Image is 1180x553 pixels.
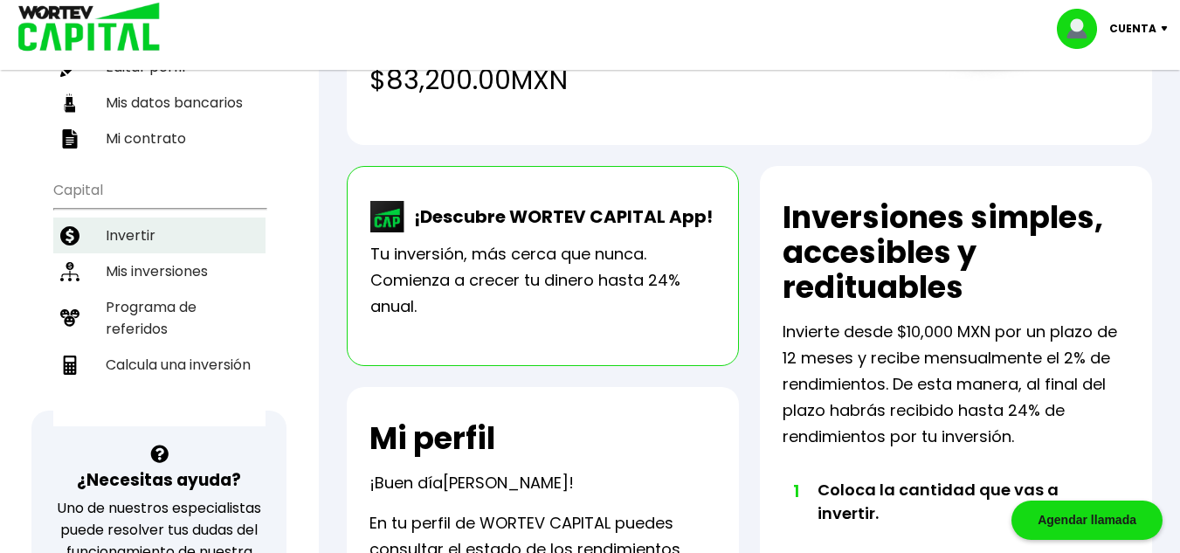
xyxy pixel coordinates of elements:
a: Programa de referidos [53,289,266,347]
img: datos-icon.10cf9172.svg [60,93,79,113]
img: recomiendanos-icon.9b8e9327.svg [60,308,79,328]
span: 1 [791,478,800,504]
h2: Inversiones simples, accesibles y redituables [783,200,1129,305]
a: Mis inversiones [53,253,266,289]
p: ¡Descubre WORTEV CAPITAL App! [405,204,713,230]
div: Agendar llamada [1011,501,1163,540]
h3: ¿Necesitas ayuda? [77,467,241,493]
img: wortev-capital-app-icon [370,201,405,232]
img: inversiones-icon.6695dc30.svg [60,262,79,281]
a: Mis datos bancarios [53,85,266,121]
span: [PERSON_NAME] [443,472,569,494]
img: icon-down [1156,26,1180,31]
ul: Perfil [53,2,266,156]
p: Tu inversión, más cerca que nunca. Comienza a crecer tu dinero hasta 24% anual. [370,241,715,320]
p: Invierte desde $10,000 MXN por un plazo de 12 meses y recibe mensualmente el 2% de rendimientos. ... [783,319,1129,450]
p: ¡Buen día ! [369,470,574,496]
img: invertir-icon.b3b967d7.svg [60,226,79,245]
h4: $83,200.00 MXN [369,60,904,100]
img: profile-image [1057,9,1109,49]
a: Mi contrato [53,121,266,156]
a: Invertir [53,218,266,253]
img: contrato-icon.f2db500c.svg [60,129,79,149]
h2: Mi perfil [369,421,495,456]
img: calculadora-icon.17d418c4.svg [60,356,79,375]
ul: Capital [53,170,266,426]
a: Calcula una inversión [53,347,266,383]
p: Cuenta [1109,16,1156,42]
